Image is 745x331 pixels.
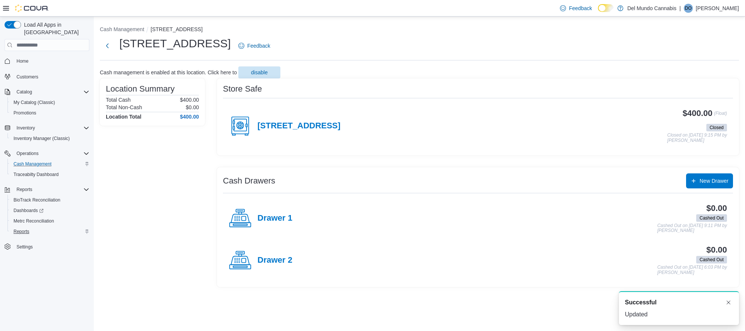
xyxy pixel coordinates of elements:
[706,204,727,213] h3: $0.00
[8,195,92,205] button: BioTrack Reconciliation
[14,185,35,194] button: Reports
[2,148,92,159] button: Operations
[186,104,199,110] p: $0.00
[714,109,727,122] p: (Float)
[14,185,89,194] span: Reports
[15,5,49,12] img: Cova
[14,218,54,224] span: Metrc Reconciliation
[657,223,727,233] p: Cashed Out on [DATE] 9:11 PM by [PERSON_NAME]
[625,298,656,307] span: Successful
[119,36,231,51] h1: [STREET_ADDRESS]
[17,74,38,80] span: Customers
[257,256,292,265] h4: Drawer 2
[106,84,175,93] h3: Location Summary
[14,242,36,251] a: Settings
[14,56,89,66] span: Home
[11,98,58,107] a: My Catalog (Classic)
[235,38,273,53] a: Feedback
[667,133,727,143] p: Closed on [DATE] 9:15 PM by [PERSON_NAME]
[625,298,733,307] div: Notification
[100,69,237,75] p: Cash management is enabled at this location. Click here to
[569,5,592,12] span: Feedback
[17,187,32,193] span: Reports
[17,244,33,250] span: Settings
[11,108,89,117] span: Promotions
[11,134,73,143] a: Inventory Manager (Classic)
[2,56,92,66] button: Home
[11,98,89,107] span: My Catalog (Classic)
[106,97,131,103] h6: Total Cash
[706,124,727,131] span: Closed
[14,123,38,132] button: Inventory
[14,72,41,81] a: Customers
[238,66,280,78] button: disable
[8,205,92,216] a: Dashboards
[14,99,55,105] span: My Catalog (Classic)
[2,71,92,82] button: Customers
[11,134,89,143] span: Inventory Manager (Classic)
[106,104,142,110] h6: Total Non-Cash
[17,125,35,131] span: Inventory
[14,87,35,96] button: Catalog
[11,217,57,226] a: Metrc Reconciliation
[14,72,89,81] span: Customers
[100,26,144,32] button: Cash Management
[14,110,36,116] span: Promotions
[21,21,89,36] span: Load All Apps in [GEOGRAPHIC_DATA]
[14,161,51,167] span: Cash Management
[5,53,89,272] nav: Complex example
[17,89,32,95] span: Catalog
[724,298,733,307] button: Dismiss toast
[706,245,727,254] h3: $0.00
[8,108,92,118] button: Promotions
[11,217,89,226] span: Metrc Reconciliation
[11,159,54,169] a: Cash Management
[14,87,89,96] span: Catalog
[627,4,676,13] p: Del Mundo Cannabis
[8,97,92,108] button: My Catalog (Classic)
[683,109,712,118] h3: $400.00
[247,42,270,50] span: Feedback
[251,69,268,76] span: disable
[679,4,681,13] p: |
[14,197,60,203] span: BioTrack Reconciliation
[11,206,89,215] span: Dashboards
[710,124,724,131] span: Closed
[223,176,275,185] h3: Cash Drawers
[17,150,39,156] span: Operations
[14,135,70,141] span: Inventory Manager (Classic)
[100,26,739,35] nav: An example of EuiBreadcrumbs
[180,114,199,120] h4: $400.00
[14,242,89,251] span: Settings
[657,265,727,275] p: Cashed Out on [DATE] 6:03 PM by [PERSON_NAME]
[557,1,595,16] a: Feedback
[223,84,262,93] h3: Store Safe
[700,177,728,185] span: New Drawer
[2,123,92,133] button: Inventory
[686,173,733,188] button: New Drawer
[14,172,59,178] span: Traceabilty Dashboard
[11,227,32,236] a: Reports
[14,57,32,66] a: Home
[257,121,340,131] h4: [STREET_ADDRESS]
[11,196,63,205] a: BioTrack Reconciliation
[11,206,47,215] a: Dashboards
[14,229,29,235] span: Reports
[685,4,692,13] span: DO
[696,214,727,222] span: Cashed Out
[11,227,89,236] span: Reports
[14,149,42,158] button: Operations
[257,214,292,223] h4: Drawer 1
[180,97,199,103] p: $400.00
[696,256,727,263] span: Cashed Out
[100,38,115,53] button: Next
[11,159,89,169] span: Cash Management
[8,216,92,226] button: Metrc Reconciliation
[2,241,92,252] button: Settings
[684,4,693,13] div: David Olson
[598,4,614,12] input: Dark Mode
[8,159,92,169] button: Cash Management
[2,184,92,195] button: Reports
[11,170,89,179] span: Traceabilty Dashboard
